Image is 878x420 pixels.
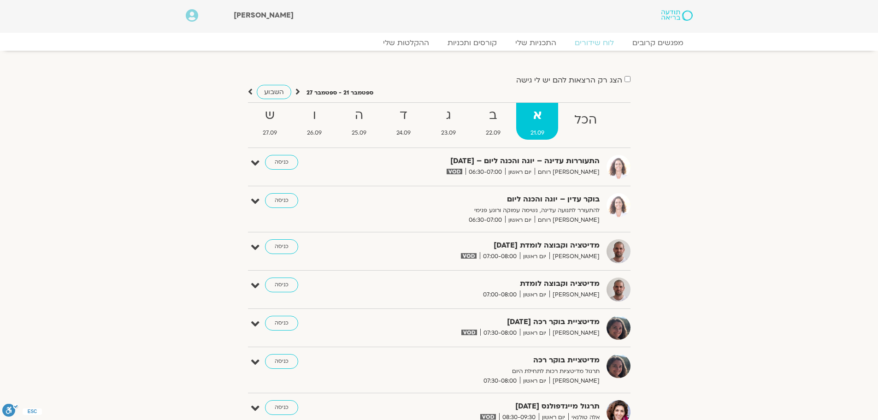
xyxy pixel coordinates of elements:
strong: ד [383,105,425,126]
span: [PERSON_NAME] [549,328,600,338]
strong: ו [293,105,336,126]
span: [PERSON_NAME] [549,290,600,300]
a: ב22.09 [471,103,514,140]
p: תרגול מדיטציות רכות לתחילת היום [374,367,600,376]
span: 24.09 [383,128,425,138]
span: יום ראשון [520,290,549,300]
span: יום ראשון [505,167,535,177]
span: [PERSON_NAME] רוחם [535,167,600,177]
span: 22.09 [471,128,514,138]
span: 23.09 [427,128,470,138]
span: [PERSON_NAME] [549,376,600,386]
a: ד24.09 [383,103,425,140]
strong: הכל [560,110,611,130]
span: השבוע [264,88,284,96]
p: ספטמבר 21 - ספטמבר 27 [306,88,373,98]
span: 07:30-08:00 [480,376,520,386]
a: א21.09 [516,103,558,140]
span: יום ראשון [520,252,549,261]
strong: מדיטציה וקבוצה לומדת [374,278,600,290]
strong: מדיטציה וקבוצה לומדת [DATE] [374,239,600,252]
a: ש27.09 [249,103,291,140]
span: 07:30-08:00 [480,328,520,338]
a: הכל [560,103,611,140]
span: 27.09 [249,128,291,138]
a: ג23.09 [427,103,470,140]
strong: מדיטציית בוקר רכה [374,354,600,367]
a: כניסה [265,400,298,415]
img: vodicon [461,253,476,259]
p: להתעורר לתנועה עדינה, נשימה עמוקה ורוגע פנימי [374,206,600,215]
a: ה25.09 [338,103,381,140]
img: vodicon [447,169,462,174]
span: יום ראשון [505,215,535,225]
a: כניסה [265,354,298,369]
a: כניסה [265,278,298,292]
strong: ה [338,105,381,126]
a: לוח שידורים [566,38,623,47]
span: יום ראשון [520,328,549,338]
strong: תרגול מיינדפולנס [DATE] [374,400,600,413]
strong: א [516,105,558,126]
span: 25.09 [338,128,381,138]
label: הצג רק הרצאות להם יש לי גישה [516,76,622,84]
span: 07:00-08:00 [480,252,520,261]
strong: בוקר עדין – יוגה והכנה ליום [374,193,600,206]
strong: התעוררות עדינה – יוגה והכנה ליום – [DATE] [374,155,600,167]
strong: ג [427,105,470,126]
a: קורסים ותכניות [438,38,506,47]
a: כניסה [265,316,298,331]
img: vodicon [480,414,495,420]
a: מפגשים קרובים [623,38,693,47]
span: [PERSON_NAME] רוחם [535,215,600,225]
a: כניסה [265,239,298,254]
a: ו26.09 [293,103,336,140]
span: יום ראשון [520,376,549,386]
img: vodicon [461,330,477,335]
a: התכניות שלי [506,38,566,47]
span: [PERSON_NAME] [234,10,294,20]
a: כניסה [265,155,298,170]
a: כניסה [265,193,298,208]
span: [PERSON_NAME] [549,252,600,261]
a: השבוע [257,85,291,99]
strong: ש [249,105,291,126]
span: 26.09 [293,128,336,138]
span: 21.09 [516,128,558,138]
strong: מדיטציית בוקר רכה [DATE] [374,316,600,328]
a: ההקלטות שלי [374,38,438,47]
nav: Menu [186,38,693,47]
span: 06:30-07:00 [466,167,505,177]
strong: ב [471,105,514,126]
span: 07:00-08:00 [480,290,520,300]
span: 06:30-07:00 [466,215,505,225]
